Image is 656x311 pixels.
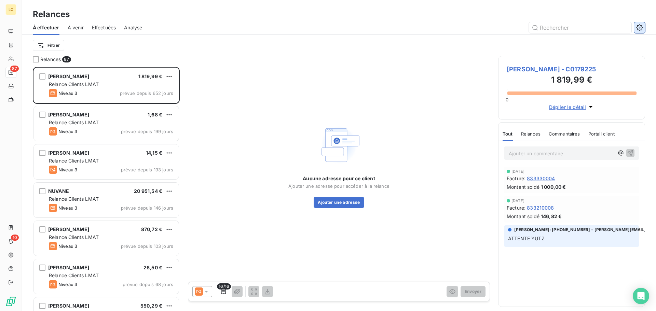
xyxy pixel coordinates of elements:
span: 87 [10,66,19,72]
span: [PERSON_NAME] [48,73,89,79]
button: Ajouter une adresse [314,197,364,208]
span: 870,72 € [141,226,162,232]
div: Open Intercom Messenger [633,288,649,304]
h3: Relances [33,8,70,20]
span: Aucune adresse pour ce client [303,175,375,182]
span: NUVANE [48,188,69,194]
span: ATTENTE YUTZ [508,236,545,241]
span: [PERSON_NAME] [48,226,89,232]
span: 20 951,54 € [134,188,162,194]
span: 87 [62,56,71,62]
span: [PERSON_NAME] [48,150,89,156]
span: prévue depuis 146 jours [121,205,173,211]
span: Relance Clients LMAT [49,234,99,240]
span: prévue depuis 199 jours [121,129,173,134]
input: Rechercher [529,22,631,33]
span: 1,68 € [148,112,162,117]
span: 10 [11,235,19,241]
span: Facture : [507,175,525,182]
span: prévue depuis 68 jours [123,282,173,287]
span: prévue depuis 652 jours [120,90,173,96]
span: Effectuées [92,24,116,31]
span: 146,82 € [541,213,562,220]
span: 1 819,99 € [138,73,163,79]
span: Niveau 3 [58,90,77,96]
span: Niveau 3 [58,205,77,211]
span: [PERSON_NAME] - C0179225 [507,65,637,74]
span: Portail client [588,131,615,137]
span: 550,29 € [140,303,162,309]
span: 0 [506,97,508,102]
span: [PERSON_NAME] [48,112,89,117]
span: Relances [40,56,61,63]
span: 833330004 [527,175,555,182]
span: Déplier le détail [549,103,586,111]
span: À venir [68,24,84,31]
img: Logo LeanPay [5,296,16,307]
span: À effectuer [33,24,59,31]
span: [PERSON_NAME] [48,265,89,270]
span: Analyse [124,24,142,31]
span: Commentaires [549,131,580,137]
span: 1 000,00 € [541,183,566,190]
button: Filtrer [33,40,64,51]
span: prévue depuis 103 jours [121,243,173,249]
span: 833210008 [527,204,554,211]
span: [PERSON_NAME] [48,303,89,309]
span: Montant soldé [507,213,539,220]
div: LO [5,4,16,15]
span: Tout [503,131,513,137]
span: Relance Clients LMAT [49,119,99,125]
img: Empty state [317,123,361,167]
span: Relance Clients LMAT [49,196,99,202]
span: Ajouter une adresse pour accéder à la relance [288,183,389,189]
span: Niveau 3 [58,282,77,287]
span: Facture : [507,204,525,211]
span: [DATE] [511,199,524,203]
h3: 1 819,99 € [507,74,637,87]
div: grid [33,67,180,311]
span: Relances [521,131,541,137]
span: Montant soldé [507,183,539,190]
span: 14,15 € [146,150,162,156]
span: 26,50 € [143,265,162,270]
span: Niveau 3 [58,243,77,249]
span: Relance Clients LMAT [49,81,99,87]
button: Déplier le détail [547,103,597,111]
span: 16/16 [217,283,231,289]
span: [DATE] [511,169,524,173]
span: Niveau 3 [58,129,77,134]
span: Relance Clients LMAT [49,158,99,164]
span: Relance Clients LMAT [49,272,99,278]
button: Envoyer [461,286,486,297]
span: prévue depuis 193 jours [121,167,173,172]
span: Niveau 3 [58,167,77,172]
